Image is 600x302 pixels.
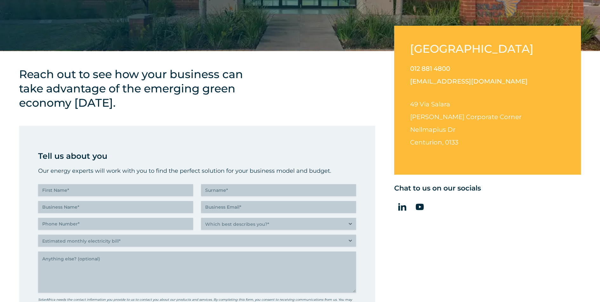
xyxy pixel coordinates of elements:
h5: Chat to us on our socials [394,184,581,192]
p: Tell us about you [38,150,356,162]
input: First Name* [38,184,193,196]
a: 012 881 4800 [410,65,450,72]
h4: Reach out to see how your business can take advantage of the emerging green economy [DATE]. [19,67,257,110]
span: 49 Via Salara [410,100,450,108]
input: Phone Number* [38,218,193,230]
span: Nellmapius Dr [410,126,455,133]
input: Business Email* [201,201,356,213]
span: Centurion, 0133 [410,138,458,146]
input: Business Name* [38,201,193,213]
input: Surname* [201,184,356,196]
a: [EMAIL_ADDRESS][DOMAIN_NAME] [410,77,528,85]
p: Our energy experts will work with you to find the perfect solution for your business model and bu... [38,166,356,176]
h2: [GEOGRAPHIC_DATA] [410,42,539,56]
span: [PERSON_NAME] Corporate Corner [410,113,522,121]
